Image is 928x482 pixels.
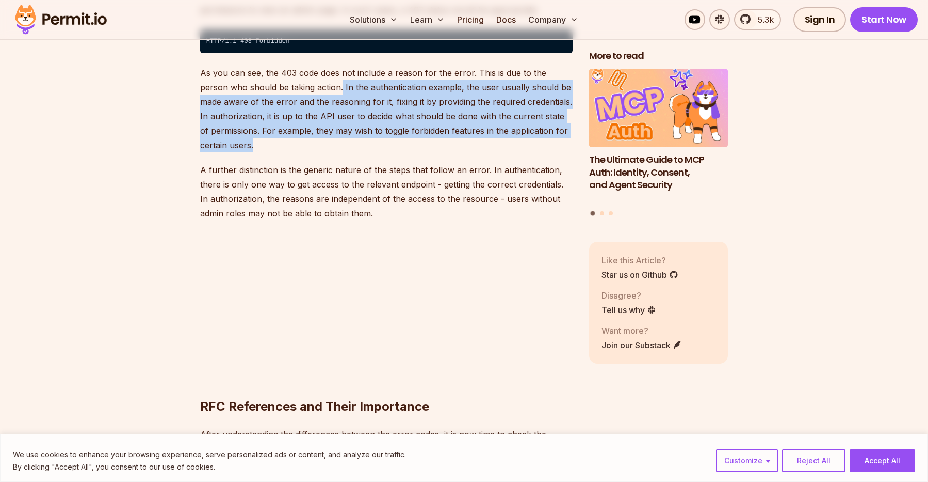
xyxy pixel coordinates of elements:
[716,449,778,472] button: Customize
[734,9,781,30] a: 5.3k
[13,448,406,461] p: We use cookies to enhance your browsing experience, serve personalized ads or content, and analyz...
[601,324,682,336] p: Want more?
[589,69,728,205] li: 1 of 3
[591,211,595,215] button: Go to slide 1
[601,338,682,351] a: Join our Substack
[492,9,520,30] a: Docs
[10,2,111,37] img: Permit logo
[609,211,613,215] button: Go to slide 3
[200,163,573,221] p: A further distinction is the generic nature of the steps that follow an error. In authentication,...
[13,461,406,473] p: By clicking "Accept All", you consent to our use of cookies.
[782,449,845,472] button: Reject All
[601,303,656,316] a: Tell us why
[200,357,573,415] h2: RFC References and Their Importance
[200,66,573,152] p: As you can see, the 403 code does not include a reason for the error. This is due to the person w...
[850,7,918,32] a: Start Now
[589,69,728,205] a: The Ultimate Guide to MCP Auth: Identity, Consent, and Agent SecurityThe Ultimate Guide to MCP Au...
[200,427,573,471] p: After understanding the differences between the error codes, it is now time to check the source o...
[453,9,488,30] a: Pricing
[200,231,510,386] iframe: https://lu.ma/embed/calendar/cal-osivJJtYL9hKgx6/events
[601,254,678,266] p: Like this Article?
[601,268,678,281] a: Star us on Github
[850,449,915,472] button: Accept All
[524,9,582,30] button: Company
[752,13,774,26] span: 5.3k
[601,289,656,301] p: Disagree?
[600,211,604,215] button: Go to slide 2
[200,29,573,53] code: HTTP/1.1 403 Forbidden
[589,69,728,217] div: Posts
[406,9,449,30] button: Learn
[793,7,846,32] a: Sign In
[589,50,728,63] h2: More to read
[589,69,728,147] img: The Ultimate Guide to MCP Auth: Identity, Consent, and Agent Security
[346,9,402,30] button: Solutions
[589,153,728,191] h3: The Ultimate Guide to MCP Auth: Identity, Consent, and Agent Security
